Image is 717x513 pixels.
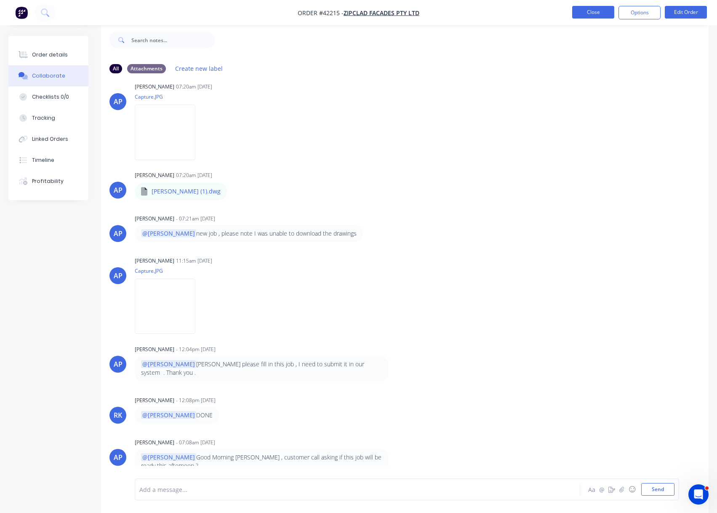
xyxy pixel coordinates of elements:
p: DONE [141,411,213,419]
button: Close [572,6,614,19]
iframe: Intercom live chat [688,484,709,505]
div: AP [114,452,123,462]
div: Linked Orders [32,135,68,143]
div: [PERSON_NAME] [135,346,174,353]
span: @[PERSON_NAME] [141,360,196,368]
div: - 12:08pm [DATE] [176,397,216,404]
div: AP [114,271,123,281]
div: - 07:21am [DATE] [176,215,215,223]
div: Tracking [32,114,55,122]
span: Order #42215 - [298,9,344,17]
button: @ [597,484,607,494]
div: Collaborate [32,72,65,80]
span: @[PERSON_NAME] [141,411,196,419]
span: @[PERSON_NAME] [141,453,196,461]
div: 07:20am [DATE] [176,172,212,179]
button: Profitability [8,171,88,192]
div: - 07:08am [DATE] [176,439,215,446]
div: Checklists 0/0 [32,93,69,101]
div: [PERSON_NAME] [135,172,174,179]
div: [PERSON_NAME] [135,397,174,404]
a: Zipclad Facades Pty Ltd [344,9,419,17]
div: Timeline [32,156,54,164]
p: Capture.JPG [135,93,204,100]
div: AP [114,359,123,369]
div: Attachments [127,64,166,73]
button: Options [618,6,661,19]
div: AP [114,97,123,107]
button: Timeline [8,150,88,171]
img: Factory [15,6,28,19]
span: @[PERSON_NAME] [141,229,196,237]
div: [PERSON_NAME] [135,439,174,446]
div: RK [114,410,122,420]
div: AP [114,185,123,195]
p: [PERSON_NAME] please fill in this job , I need to submit it in our system . Thank you . [141,360,382,377]
div: [PERSON_NAME] [135,215,174,223]
div: 07:20am [DATE] [176,83,212,91]
button: Aa [586,484,597,494]
button: Linked Orders [8,129,88,150]
p: [PERSON_NAME] (1).dwg [152,187,221,196]
div: Order details [32,51,68,59]
p: new job , please note I was unable to download the drawings [141,229,357,238]
button: Edit Order [665,6,707,19]
div: 11:15am [DATE] [176,257,212,265]
p: Capture.JPG [135,267,204,274]
button: Order details [8,44,88,65]
div: Profitability [32,177,64,185]
div: All [109,64,122,73]
div: AP [114,228,123,239]
input: Search notes... [131,32,215,48]
p: Good Morning [PERSON_NAME] , customer call asking if this job will be ready this afternoon ? [141,453,382,470]
button: Collaborate [8,65,88,86]
div: [PERSON_NAME] [135,257,174,265]
button: Tracking [8,107,88,129]
div: [PERSON_NAME] [135,83,174,91]
div: - 12:04pm [DATE] [176,346,216,353]
button: ☺ [627,484,637,494]
button: Checklists 0/0 [8,86,88,107]
button: Send [641,483,674,496]
button: Create new label [171,63,227,74]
